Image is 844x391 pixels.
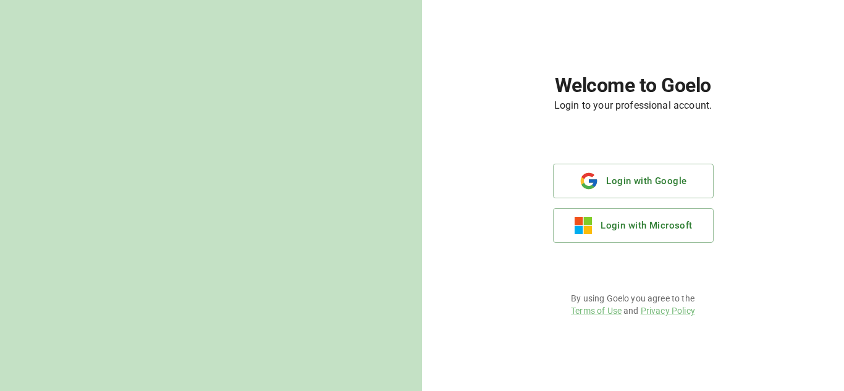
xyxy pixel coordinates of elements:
img: microsoft.e116a418f9c5f551889532b8c5095213.svg [575,217,592,234]
img: google.b40778ce9db962e9de29649090e3d307.svg [579,172,599,190]
h6: Login to your professional account. [554,97,712,114]
p: By using Goelo you agree to the and [571,292,695,317]
button: Login with Microsoft [553,208,714,243]
h1: Welcome to Goelo [555,74,711,97]
a: Privacy Policy [641,306,695,316]
button: Login with Google [553,164,714,198]
a: Terms of Use [571,306,622,316]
